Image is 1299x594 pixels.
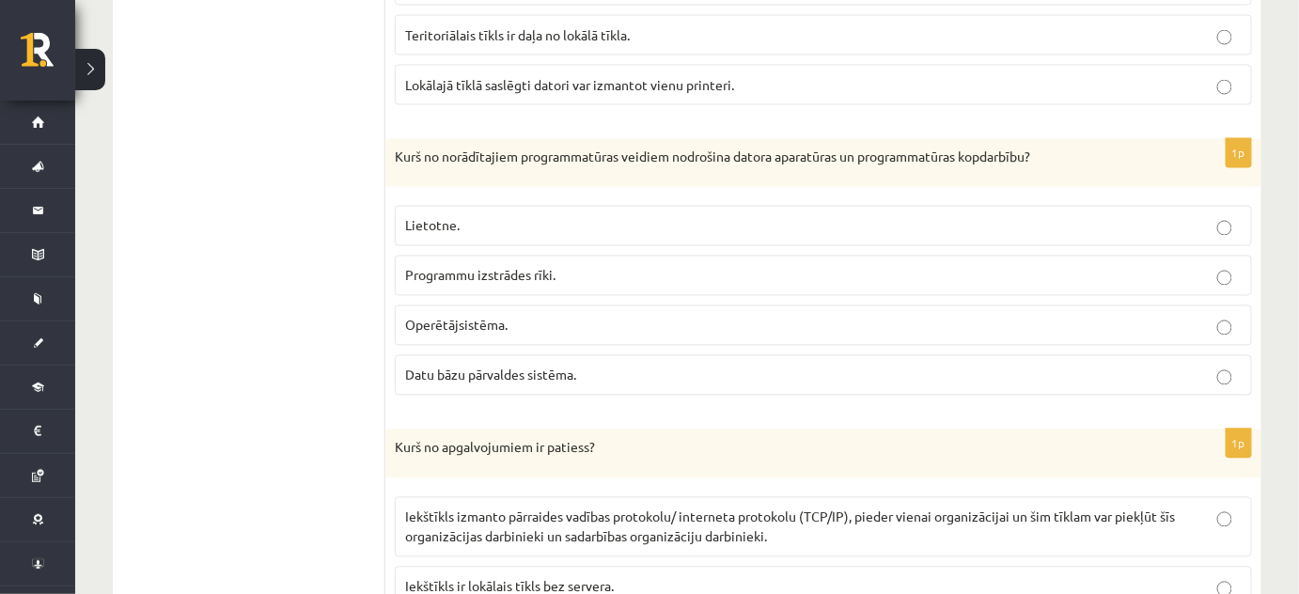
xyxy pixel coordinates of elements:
[1217,80,1232,95] input: Lokālajā tīklā saslēgti datori var izmantot vienu printeri.
[395,148,1158,167] p: Kurš no norādītajiem programmatūras veidiem nodrošina datora aparatūras un programmatūras kopdarb...
[1217,370,1232,385] input: Datu bāzu pārvaldes sistēma.
[405,26,630,43] span: Teritoriālais tīkls ir daļa no lokālā tīkla.
[395,439,1158,458] p: Kurš no apgalvojumiem ir patiess?
[1226,429,1252,459] p: 1p
[405,317,508,334] span: Operētājsistēma.
[405,217,460,234] span: Lietotne.
[1217,320,1232,336] input: Operētājsistēma.
[21,33,75,80] a: Rīgas 1. Tālmācības vidusskola
[1217,221,1232,236] input: Lietotne.
[405,76,734,93] span: Lokālajā tīklā saslēgti datori var izmantot vienu printeri.
[1226,138,1252,168] p: 1p
[1217,512,1232,527] input: Iekštīkls izmanto pārraides vadības protokolu/ interneta protokolu (TCP/IP), pieder vienai organi...
[1217,30,1232,45] input: Teritoriālais tīkls ir daļa no lokālā tīkla.
[405,267,556,284] span: Programmu izstrādes rīki.
[405,367,576,383] span: Datu bāzu pārvaldes sistēma.
[405,508,1175,545] span: Iekštīkls izmanto pārraides vadības protokolu/ interneta protokolu (TCP/IP), pieder vienai organi...
[1217,271,1232,286] input: Programmu izstrādes rīki.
